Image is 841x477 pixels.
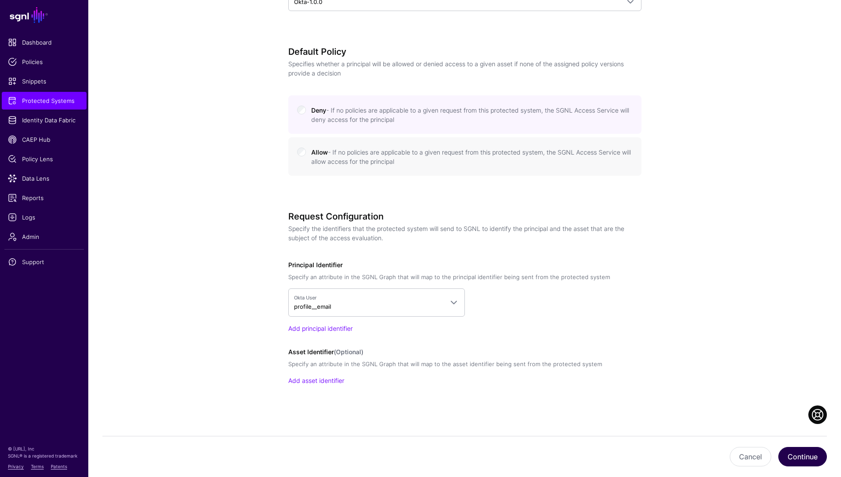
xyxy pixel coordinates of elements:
span: Deny [311,106,629,123]
small: - If no policies are applicable to a given request from this protected system, the SGNL Access Se... [311,148,631,165]
a: SGNL [5,5,83,25]
p: © [URL], Inc [8,445,80,452]
a: Reports [2,189,87,207]
span: CAEP Hub [8,135,80,144]
a: Privacy [8,464,24,469]
span: Logs [8,213,80,222]
span: Admin [8,232,80,241]
a: Logs [2,208,87,226]
h3: Request Configuration [288,211,634,222]
p: Specifies whether a principal will be allowed or denied access to a given asset if none of the as... [288,59,634,78]
label: Asset Identifier [288,347,363,356]
a: Admin [2,228,87,246]
span: Identity Data Fabric [8,116,80,125]
span: Snippets [8,77,80,86]
a: Data Lens [2,170,87,187]
a: Add asset identifier [288,377,344,384]
button: Cancel [730,447,771,466]
p: Specify the identifiers that the protected system will send to SGNL to identify the principal and... [288,224,634,242]
small: - If no policies are applicable to a given request from this protected system, the SGNL Access Se... [311,106,629,123]
p: SGNL® is a registered trademark [8,452,80,459]
a: Policies [2,53,87,71]
span: Okta User [294,294,443,302]
h3: Default Policy [288,46,634,57]
label: Principal Identifier [288,260,343,269]
div: Specify an attribute in the SGNL Graph that will map to the principal identifier being sent from ... [288,273,641,282]
span: Policy Lens [8,155,80,163]
a: Dashboard [2,34,87,51]
a: Snippets [2,72,87,90]
span: Allow [311,148,631,165]
a: Protected Systems [2,92,87,110]
span: profile__email [294,303,331,310]
span: Reports [8,193,80,202]
a: Add principal identifier [288,325,353,332]
span: Data Lens [8,174,80,183]
a: Identity Data Fabric [2,111,87,129]
a: Patents [51,464,67,469]
span: (Optional) [334,348,363,356]
span: Protected Systems [8,96,80,105]
a: Policy Lens [2,150,87,168]
span: Support [8,257,80,266]
span: Dashboard [8,38,80,47]
span: Policies [8,57,80,66]
button: Continue [778,447,827,466]
a: Terms [31,464,44,469]
a: CAEP Hub [2,131,87,148]
div: Specify an attribute in the SGNL Graph that will map to the asset identifier being sent from the ... [288,360,641,369]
